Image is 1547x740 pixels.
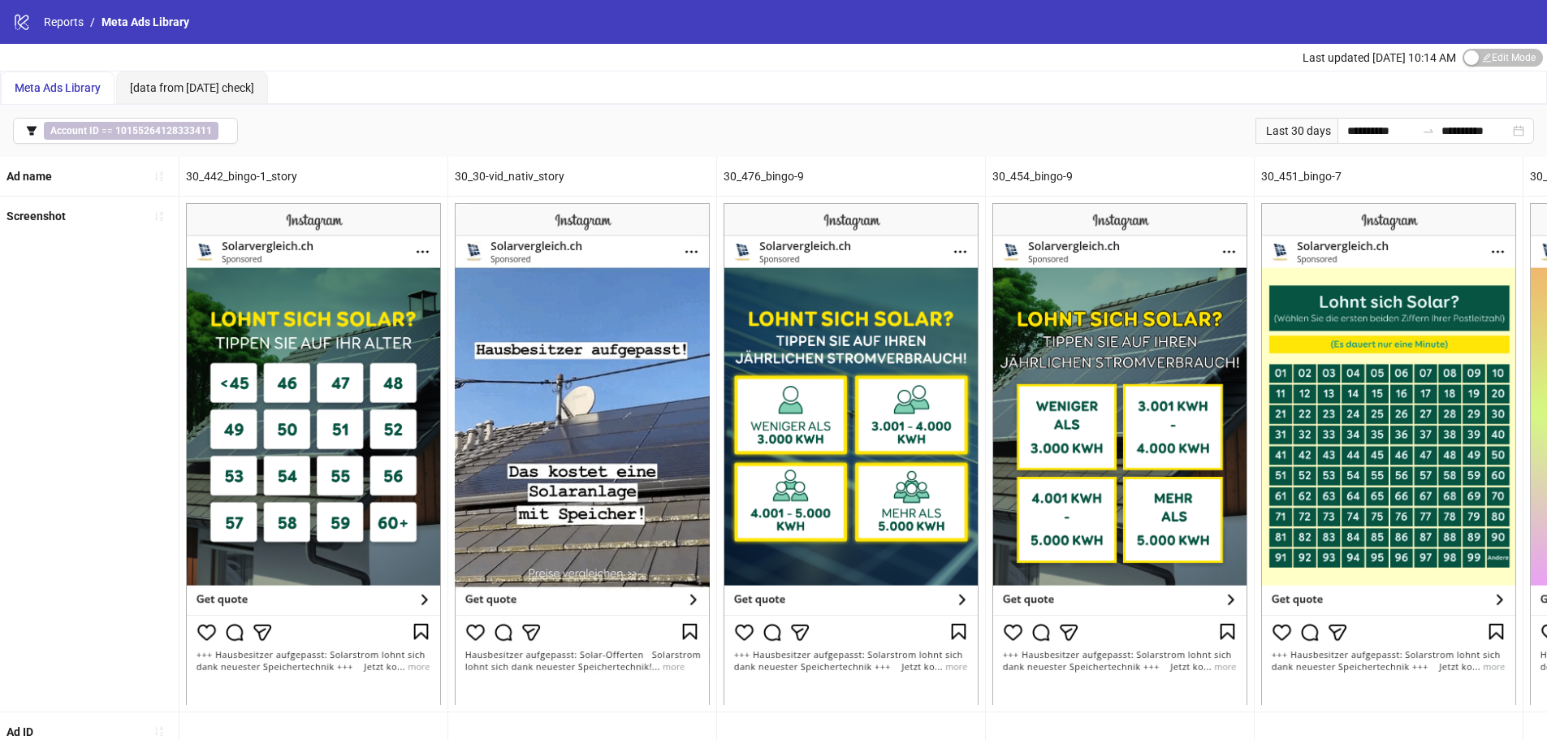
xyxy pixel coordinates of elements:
[13,118,238,144] button: Account ID == 10155264128333411
[153,725,165,737] span: sort-ascending
[26,125,37,136] span: filter
[1422,124,1435,137] span: swap-right
[992,203,1247,704] img: Screenshot 120225941591980238
[179,157,447,196] div: 30_442_bingo-1_story
[717,157,985,196] div: 30_476_bingo-9
[986,157,1254,196] div: 30_454_bingo-9
[130,81,254,94] span: [data from [DATE] check]
[44,122,218,140] span: ==
[6,210,66,223] b: Screenshot
[153,210,165,222] span: sort-ascending
[15,81,101,94] span: Meta Ads Library
[6,170,52,183] b: Ad name
[90,13,95,31] li: /
[1261,203,1516,704] img: Screenshot 120225941635090238
[186,203,441,704] img: Screenshot 120225940570960238
[455,203,710,704] img: Screenshot 120225940571290238
[1303,51,1456,64] span: Last updated [DATE] 10:14 AM
[6,725,33,738] b: Ad ID
[1255,157,1523,196] div: 30_451_bingo-7
[41,13,87,31] a: Reports
[50,125,99,136] b: Account ID
[153,171,165,182] span: sort-ascending
[1255,118,1337,144] div: Last 30 days
[1422,124,1435,137] span: to
[724,203,979,704] img: Screenshot 120228336126600238
[102,15,189,28] span: Meta Ads Library
[115,125,212,136] b: 10155264128333411
[448,157,716,196] div: 30_30-vid_nativ_story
